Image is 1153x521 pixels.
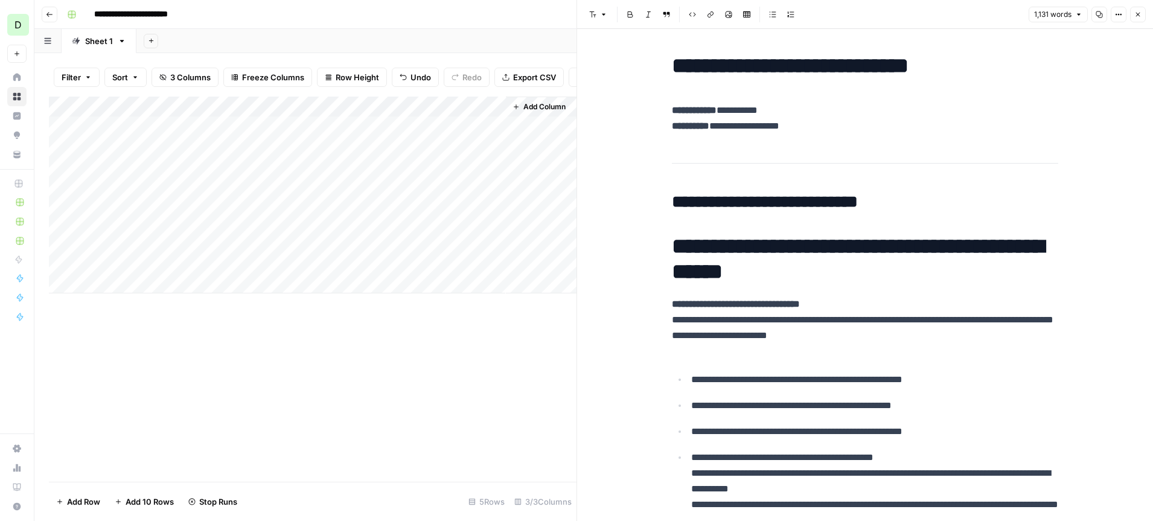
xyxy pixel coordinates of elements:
a: Sheet 1 [62,29,136,53]
button: 1,131 words [1029,7,1088,22]
a: Home [7,68,27,87]
a: Opportunities [7,126,27,145]
button: Sort [104,68,147,87]
span: Filter [62,71,81,83]
div: 5 Rows [464,492,509,511]
button: 3 Columns [152,68,219,87]
a: Settings [7,439,27,458]
span: Row Height [336,71,379,83]
button: Add 10 Rows [107,492,181,511]
a: Insights [7,106,27,126]
button: Stop Runs [181,492,244,511]
span: Sort [112,71,128,83]
span: Undo [410,71,431,83]
button: Export CSV [494,68,564,87]
div: Sheet 1 [85,35,113,47]
span: Redo [462,71,482,83]
span: 1,131 words [1034,9,1072,20]
button: Help + Support [7,497,27,516]
button: Row Height [317,68,387,87]
span: Add 10 Rows [126,496,174,508]
a: Learning Hub [7,478,27,497]
span: Stop Runs [199,496,237,508]
button: Redo [444,68,490,87]
button: Add Column [508,99,570,115]
button: Workspace: Dakota - Test [7,10,27,40]
button: Undo [392,68,439,87]
span: Freeze Columns [242,71,304,83]
span: D [14,18,22,32]
button: Filter [54,68,100,87]
span: Add Row [67,496,100,508]
a: Usage [7,458,27,478]
span: Add Column [523,101,566,112]
a: Your Data [7,145,27,164]
span: 3 Columns [170,71,211,83]
button: Freeze Columns [223,68,312,87]
a: Browse [7,87,27,106]
div: 3/3 Columns [509,492,576,511]
span: Export CSV [513,71,556,83]
button: Add Row [49,492,107,511]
